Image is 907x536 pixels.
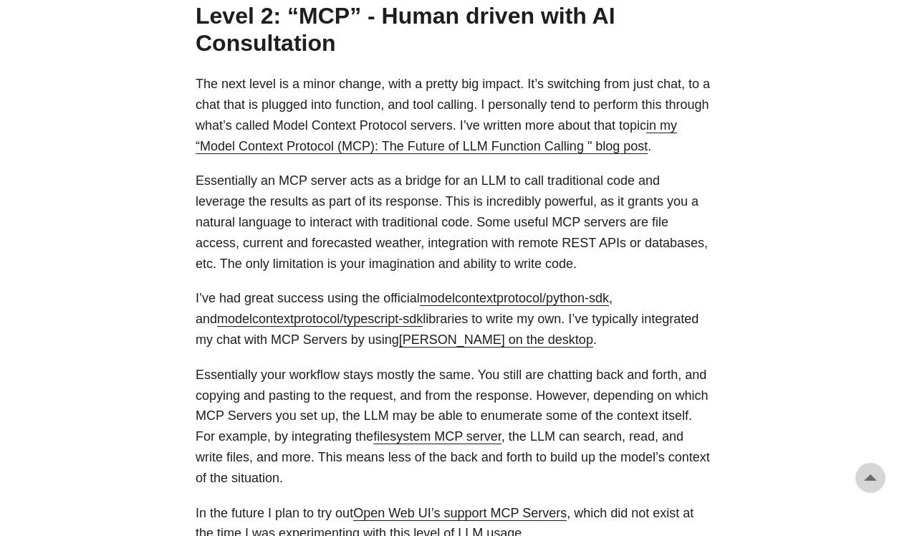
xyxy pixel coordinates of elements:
a: filesystem MCP server [373,429,502,444]
p: Essentially an MCP server acts as a bridge for an LLM to call traditional code and leverage the r... [196,171,711,274]
a: Open Web UI’s support MCP Servers [353,506,567,520]
a: modelcontextprotocol/python-sdk [420,291,609,305]
a: [PERSON_NAME] on the desktop [399,332,593,347]
h2: Level 2: “MCP” - Human driven with AI Consultation [196,2,711,57]
p: The next level is a minor change, with a pretty big impact. It’s switching from just chat, to a c... [196,74,711,156]
a: modelcontextprotocol/typescript-sdk [217,312,423,326]
p: I’ve had great success using the official , and libraries to write my own. I’ve typically integra... [196,288,711,350]
p: Essentially your workflow stays mostly the same. You still are chatting back and forth, and copyi... [196,365,711,489]
a: in my “Model Context Protocol (MCP): The Future of LLM Function Calling " blog post [196,118,677,153]
a: go to top [855,463,886,493]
